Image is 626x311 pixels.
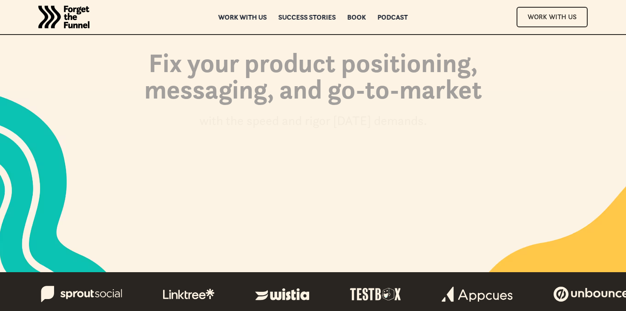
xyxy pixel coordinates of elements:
[517,7,588,27] a: Work With Us
[83,49,543,111] h1: Fix your product positioning, messaging, and go-to-market
[199,112,427,130] div: with the speed and rigor [DATE] demands.
[378,14,408,20] a: Podcast
[347,14,366,20] a: Book
[218,14,267,20] a: Work with us
[279,14,336,20] a: Success Stories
